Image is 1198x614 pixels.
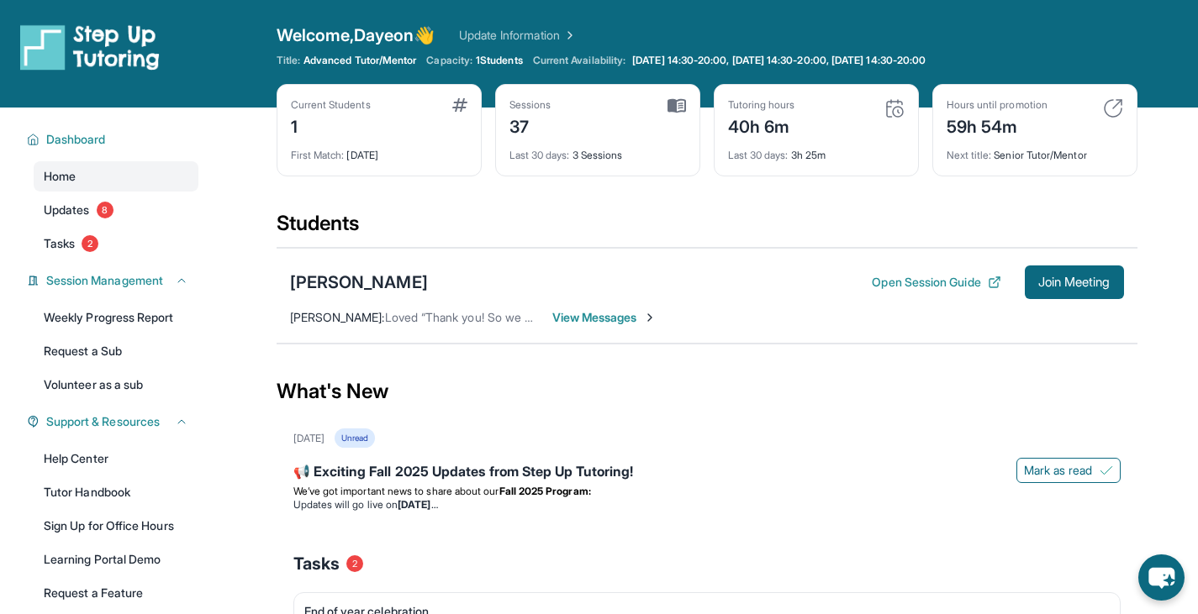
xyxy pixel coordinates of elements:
button: Session Management [40,272,188,289]
span: We’ve got important news to share about our [293,485,499,497]
span: Dashboard [46,131,106,148]
a: Request a Sub [34,336,198,366]
a: Learning Portal Demo [34,544,198,575]
a: Home [34,161,198,192]
div: [DATE] [293,432,325,445]
div: Unread [335,428,375,448]
div: 📢 Exciting Fall 2025 Updates from Step Up Tutoring! [293,461,1121,485]
a: Updates8 [34,195,198,225]
img: card [1103,98,1123,118]
span: Advanced Tutor/Mentor [303,54,416,67]
a: Help Center [34,443,198,474]
div: 59h 54m [947,112,1048,139]
img: Chevron-Right [643,311,657,324]
div: [PERSON_NAME] [290,270,428,294]
span: First Match : [291,149,345,161]
div: 1 [291,112,371,139]
a: Tasks2 [34,228,198,259]
div: Students [277,210,1137,247]
a: Sign Up for Office Hours [34,511,198,541]
div: 37 [509,112,552,139]
span: Last 30 days : [728,149,789,161]
div: What's New [277,354,1137,428]
span: 2 [82,235,98,252]
button: Join Meeting [1025,265,1124,299]
div: Hours until promotion [947,98,1048,112]
img: Chevron Right [560,27,577,44]
span: 1 Students [476,54,523,67]
button: Dashboard [40,131,188,148]
a: Weekly Progress Report [34,302,198,333]
a: Request a Feature [34,578,198,608]
strong: Fall 2025 Program: [499,485,591,497]
img: Mark as read [1100,464,1113,477]
img: card [884,98,905,118]
span: Last 30 days : [509,149,570,161]
span: Next title : [947,149,992,161]
span: Welcome, Dayeon 👋 [277,24,435,47]
a: Tutor Handbook [34,477,198,507]
span: Updates [44,202,90,218]
span: Tasks [293,552,340,575]
button: Mark as read [1016,458,1121,483]
span: View Messages [552,309,657,326]
span: Capacity: [426,54,472,67]
div: 3 Sessions [509,139,686,162]
li: Updates will go live on [293,498,1121,512]
span: [DATE] 14:30-20:00, [DATE] 14:30-20:00, [DATE] 14:30-20:00 [632,54,926,67]
span: Join Meeting [1038,277,1111,287]
span: [PERSON_NAME] : [290,310,385,324]
span: Loved “Thank you! So we will start at 6:30.” [385,310,615,324]
div: Current Students [291,98,371,112]
span: Title: [277,54,300,67]
img: logo [20,24,160,71]
span: 8 [97,202,113,218]
div: Sessions [509,98,552,112]
a: [DATE] 14:30-20:00, [DATE] 14:30-20:00, [DATE] 14:30-20:00 [629,54,929,67]
button: chat-button [1138,554,1185,601]
span: Home [44,168,76,185]
img: card [668,98,686,113]
div: [DATE] [291,139,467,162]
div: Senior Tutor/Mentor [947,139,1123,162]
button: Support & Resources [40,413,188,430]
span: 2 [346,555,363,572]
button: Open Session Guide [872,274,1000,291]
strong: [DATE] [398,498,437,511]
span: Session Management [46,272,163,289]
span: Support & Resources [46,413,160,430]
span: Mark as read [1024,462,1093,479]
div: 40h 6m [728,112,795,139]
div: 3h 25m [728,139,905,162]
a: Update Information [459,27,577,44]
a: Volunteer as a sub [34,370,198,400]
div: Tutoring hours [728,98,795,112]
span: Tasks [44,235,75,252]
span: Current Availability: [533,54,625,67]
img: card [452,98,467,112]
